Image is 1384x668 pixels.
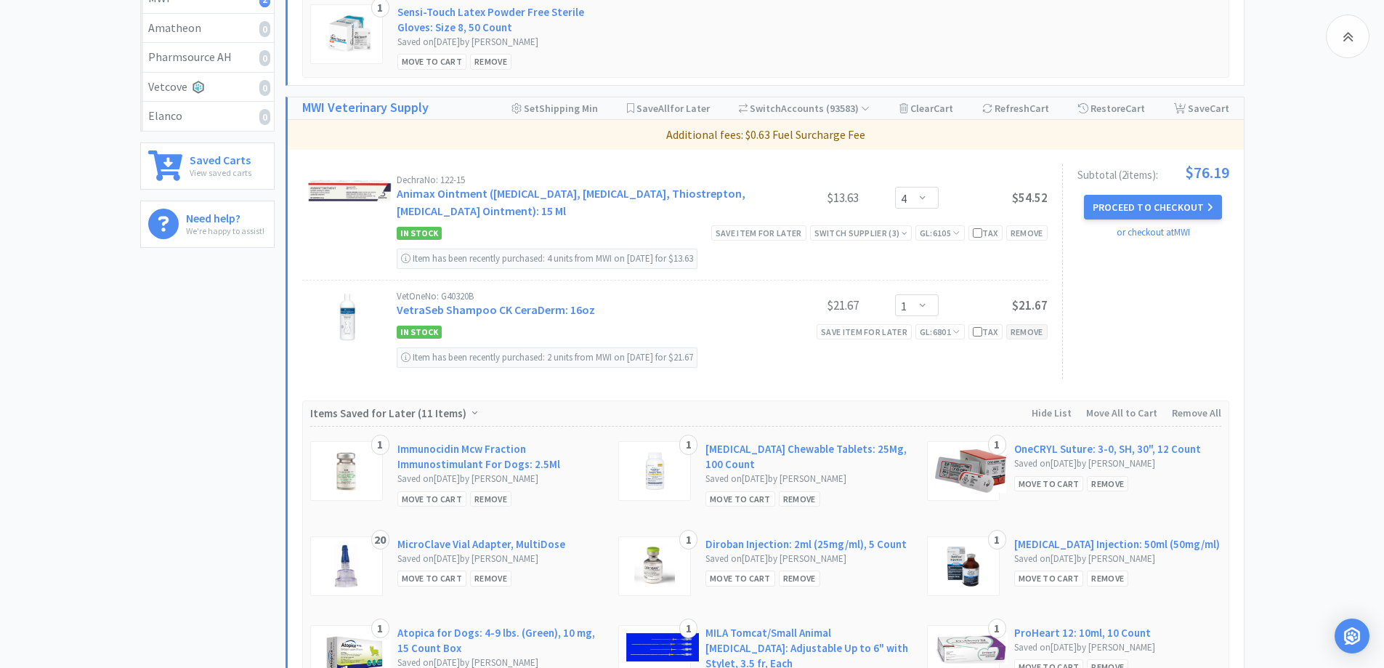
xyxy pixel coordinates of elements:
a: Sensi-Touch Latex Powder Free Sterile Gloves: Size 8, 50 Count [397,4,604,35]
div: Remove [1087,571,1128,586]
div: Save item for later [817,324,912,339]
span: $76.19 [1185,164,1229,180]
a: or checkout at MWI [1117,226,1190,238]
img: 46b7b74e6cd84ade81e6ffea5ef51a24_196961.png [318,12,377,56]
div: $13.63 [750,189,859,206]
div: Open Intercom Messenger [1335,619,1369,653]
i: 0 [259,50,270,66]
span: Cart [1029,102,1049,115]
a: MicroClave Vial Adapter, MultiDose [397,536,565,552]
span: Hide List [1032,406,1072,419]
div: Saved on [DATE] by [PERSON_NAME] [705,472,912,487]
div: Amatheon [148,19,267,38]
span: Set [524,102,539,115]
div: 1 [679,435,697,455]
span: GL: 6801 [920,326,960,337]
div: Move to Cart [705,571,775,586]
span: Move All to Cart [1086,406,1157,419]
div: Remove [470,571,511,586]
div: 1 [371,435,389,455]
div: Move to Cart [705,491,775,507]
img: 3e5f23ef45564bb898f2644aef8663c2_12773.png [626,633,699,661]
div: Move to Cart [397,491,467,507]
div: 1 [988,619,1006,639]
span: Switch [750,102,781,115]
a: MWI Veterinary Supply [302,97,429,118]
span: Save for Later [636,102,710,115]
span: Cart [934,102,953,115]
a: Atopica for Dogs: 4-9 lbs. (Green), 10 mg, 15 Count Box [397,625,604,656]
div: Save [1174,97,1229,119]
h6: Need help? [186,209,264,224]
span: In Stock [397,227,442,240]
div: Saved on [DATE] by [PERSON_NAME] [397,35,604,50]
img: 203b4f190c8e43b189b683506eac0810_6908.png [935,449,1006,493]
a: Pharmsource AH0 [141,43,274,73]
div: 1 [988,530,1006,550]
div: Vetcove [148,78,267,97]
div: Restore [1078,97,1145,119]
div: Save item for later [711,225,806,241]
div: Remove [470,54,511,69]
div: $21.67 [750,297,859,314]
img: 077a1c0ae645428e9485c90d8aa872ee_18303.png [334,544,359,588]
span: GL: 6105 [920,228,960,238]
a: [MEDICAL_DATA] Chewable Tablets: 25Mg, 100 Count [705,441,912,472]
span: 11 Items [421,406,463,420]
img: d6608be4f3c4417b928179f934eec219_410511.png [338,291,357,342]
a: Immunocidin Mcw Fraction Immunostimulant For Dogs: 2.5Ml [397,441,604,472]
div: Tax [973,226,998,240]
img: bca28a9e5f8c483784fa7a5577a2b30b_209217.png [944,544,982,588]
div: VetOne No: G40320B [397,291,750,301]
div: Remove [1087,476,1128,491]
a: VetraSeb Shampoo CK CeraDerm: 16oz [397,302,595,317]
a: Animax Ointment ([MEDICAL_DATA], [MEDICAL_DATA], Thiostrepton, [MEDICAL_DATA] Ointment): 15 Ml [397,186,745,218]
div: Clear [899,97,953,119]
div: Saved on [DATE] by [PERSON_NAME] [705,552,912,567]
span: ( 93583 ) [824,102,870,115]
div: Accounts [739,97,870,119]
span: Items Saved for Later ( ) [310,406,470,420]
div: Item has been recently purchased: 2 units from MWI on [DATE] for $21.67 [397,347,697,368]
h6: Saved Carts [190,150,251,166]
div: 1 [988,435,1006,455]
span: All [658,102,670,115]
a: Vetcove0 [141,73,274,102]
div: Saved on [DATE] by [PERSON_NAME] [1014,552,1221,567]
span: Cart [1125,102,1145,115]
div: Saved on [DATE] by [PERSON_NAME] [397,472,604,487]
span: In Stock [397,326,442,339]
div: Remove [1006,324,1048,339]
div: Remove [779,571,820,586]
span: Remove All [1172,406,1221,419]
a: Elanco0 [141,102,274,131]
a: Amatheon0 [141,14,274,44]
div: Dechra No: 122-15 [397,175,750,185]
span: Cart [1210,102,1229,115]
div: Move to Cart [1014,476,1084,491]
div: Tax [973,325,998,339]
div: 1 [679,530,697,550]
a: Saved CartsView saved carts [140,142,275,190]
a: OneCRYL Suture: 3-0, SH, 30", 12 Count [1014,441,1201,456]
div: Remove [1006,225,1048,241]
img: c9ed39879f8344c1806b6261f2f00580_300626.png [935,633,1008,664]
i: 0 [259,109,270,125]
button: Proceed to Checkout [1084,195,1222,220]
div: Shipping Min [511,97,598,119]
i: 0 [259,80,270,96]
div: Item has been recently purchased: 4 units from MWI on [DATE] for $13.63 [397,249,697,269]
div: Remove [470,491,511,507]
div: Move to Cart [397,571,467,586]
a: ProHeart 12: 10ml, 10 Count [1014,625,1151,640]
div: Pharmsource AH [148,48,267,67]
div: Saved on [DATE] by [PERSON_NAME] [1014,456,1221,472]
div: Move to Cart [1014,571,1084,586]
img: 9ddb80fea1134d5ea9dd709a7804c855_6244.png [333,449,359,493]
a: Diroban Injection: 2ml (25mg/ml), 5 Count [705,536,907,552]
div: 1 [371,619,389,639]
span: $54.52 [1012,190,1048,206]
div: Elanco [148,107,267,126]
div: 20 [371,530,389,550]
